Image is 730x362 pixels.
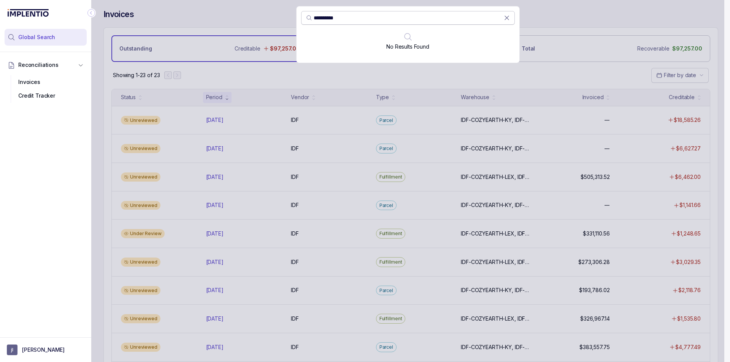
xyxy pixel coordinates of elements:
div: Collapse Icon [87,8,96,17]
span: User initials [7,345,17,355]
div: Credit Tracker [11,89,81,103]
p: [PERSON_NAME] [22,346,65,354]
p: No Results Found [386,43,429,51]
button: Reconciliations [5,57,87,73]
div: Invoices [11,75,81,89]
div: Reconciliations [5,74,87,104]
span: Reconciliations [18,61,59,69]
button: User initials[PERSON_NAME] [7,345,84,355]
span: Global Search [18,33,55,41]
